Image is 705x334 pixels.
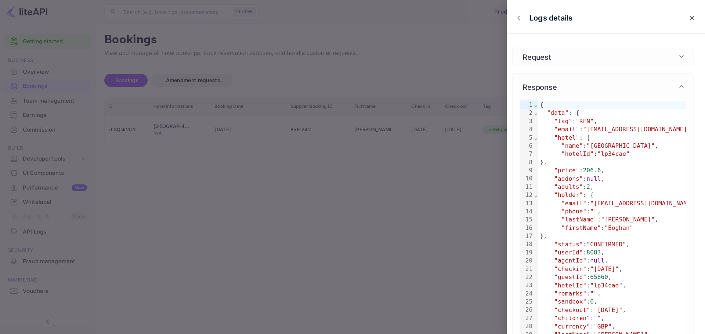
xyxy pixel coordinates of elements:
span: 206.6 [583,167,601,174]
span: Fold line [534,101,538,108]
span: 65860 [590,274,608,280]
div: 10 [520,175,534,183]
div: }, [538,232,702,240]
h6: Request [520,51,554,62]
div: : , [538,208,702,216]
div: : , [538,265,702,273]
div: : [538,224,702,232]
span: "currency" [554,323,590,330]
div: 16 [520,224,534,232]
div: { [538,101,702,109]
div: 21 [520,265,534,273]
div: : { [538,191,702,199]
span: Fold line [534,109,538,116]
span: "lp34cae" [590,282,622,289]
div: : , [538,125,702,133]
span: 8083 [586,249,601,256]
div: : , [538,298,702,306]
div: 22 [520,273,534,281]
div: 11 [520,183,534,191]
span: "remarks" [554,290,586,297]
span: "addons" [554,175,583,182]
div: : , [538,175,702,183]
div: Response [513,74,693,99]
span: "adults" [554,183,583,190]
div: : , [538,290,702,298]
span: "data" [547,109,569,116]
span: 2 [586,183,590,190]
div: : , [538,323,702,331]
div: : , [538,166,702,175]
div: : [538,150,702,158]
span: 0 [590,298,594,305]
div: : { [538,134,702,142]
div: 28 [520,322,534,330]
span: "hotel" [554,134,579,141]
span: "checkout" [554,307,590,313]
div: : { [538,109,702,117]
span: "lastName" [561,216,597,223]
div: 3 [520,117,534,125]
span: "holder" [554,191,583,198]
div: 25 [520,298,534,306]
span: "email" [554,126,579,133]
span: "" [594,315,601,322]
span: "" [590,208,597,215]
div: 18 [520,240,534,248]
div: 5 [520,134,534,142]
span: "Eoghan" [604,224,633,231]
div: : , [538,314,702,322]
span: "phone" [561,208,586,215]
span: "status" [554,241,583,248]
div: 27 [520,314,534,322]
div: 15 [520,216,534,224]
h6: Response [520,81,560,92]
span: "[GEOGRAPHIC_DATA]" [586,142,655,149]
div: : , [538,306,702,314]
span: "hotelId" [554,282,586,289]
span: "tag" [554,118,572,125]
span: "[EMAIL_ADDRESS][DOMAIN_NAME]" [590,200,698,207]
span: "checkin" [554,265,586,272]
span: null [590,257,604,264]
div: 9 [520,166,534,175]
div: 17 [520,232,534,240]
span: "[DATE]" [590,265,619,272]
span: "agentId" [554,257,586,264]
div: : , [538,117,702,125]
div: : , [538,241,702,249]
span: "[EMAIL_ADDRESS][DOMAIN_NAME]" [583,126,691,133]
div: 13 [520,199,534,208]
div: 19 [520,249,534,257]
div: 2 [520,109,534,117]
span: "price" [554,167,579,174]
span: "children" [554,315,590,322]
button: close [686,11,699,25]
div: : , [538,249,702,257]
div: 1 [520,101,534,109]
span: "firstName" [561,224,601,231]
div: : , [538,216,702,224]
div: 26 [520,306,534,314]
span: "userId" [554,249,583,256]
div: Request [513,47,693,66]
div: : , [538,199,702,208]
span: "email" [561,200,586,207]
div: : , [538,183,702,191]
span: "RFN" [576,118,594,125]
div: 20 [520,257,534,265]
div: 12 [520,191,534,199]
span: "[DATE]" [594,307,622,313]
span: "guestId" [554,274,586,280]
div: 6 [520,142,534,150]
div: }, [538,158,702,166]
span: "GBP" [594,323,612,330]
div: 23 [520,281,534,289]
div: : , [538,273,702,281]
div: 8 [520,158,534,166]
span: null [586,175,601,182]
span: "lp34cae" [597,150,630,157]
span: "sandbox" [554,298,586,305]
span: "name" [561,142,583,149]
span: Fold line [534,134,538,141]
